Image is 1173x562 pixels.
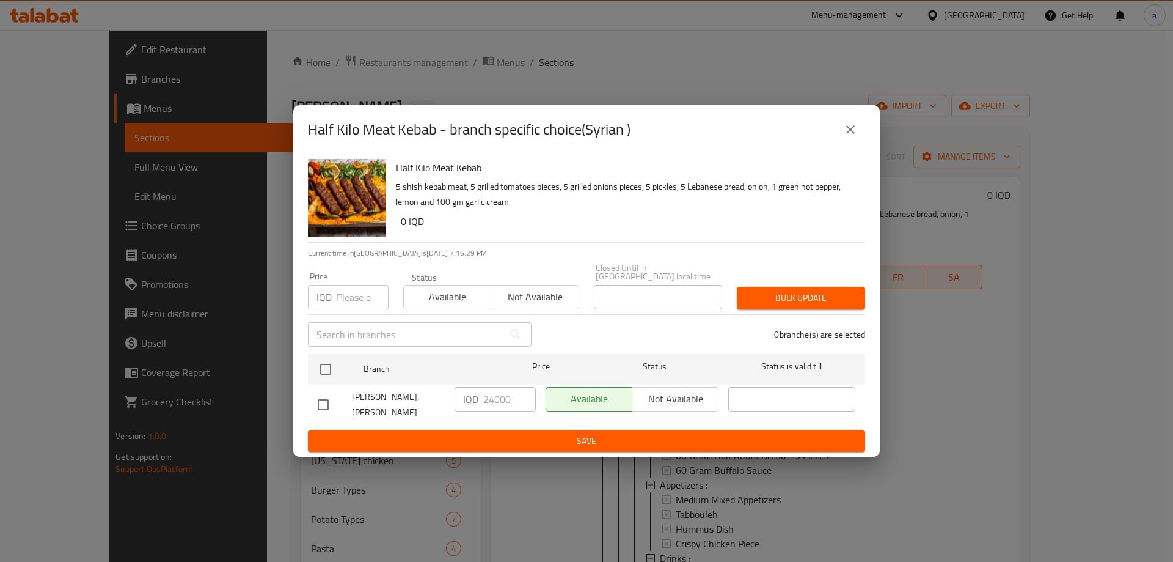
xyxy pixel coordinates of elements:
h6: Half Kilo Meat Kebab [396,159,855,176]
span: Bulk update [747,290,855,306]
p: 5 shish kebab meat, 5 grilled tomatoes pieces, 5 grilled onions pieces, 5 pickles, 5 Lebanese bre... [396,179,855,210]
button: Bulk update [737,287,865,309]
p: IQD [316,290,332,305]
span: Available [409,288,486,306]
button: Save [308,430,865,453]
button: Available [403,285,491,309]
img: Half Kilo Meat Kebab [308,159,386,237]
p: IQD [463,392,478,407]
span: Not available [496,288,574,306]
h2: Half Kilo Meat Kebab - branch specific choice(Syrian ) [308,120,630,139]
span: Status is valid till [728,359,855,374]
input: Please enter price [483,387,536,412]
span: Branch [364,361,491,377]
span: Price [500,359,582,374]
input: Search in branches [308,322,503,347]
button: close [836,115,865,144]
p: 0 branche(s) are selected [774,328,865,341]
span: [PERSON_NAME], [PERSON_NAME] [352,390,445,420]
span: Save [318,434,855,449]
span: Status [591,359,718,374]
button: Not available [491,285,579,309]
input: Please enter price [337,285,389,309]
h6: 0 IQD [401,213,855,230]
p: Current time in [GEOGRAPHIC_DATA] is [DATE] 7:16:29 PM [308,248,865,259]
